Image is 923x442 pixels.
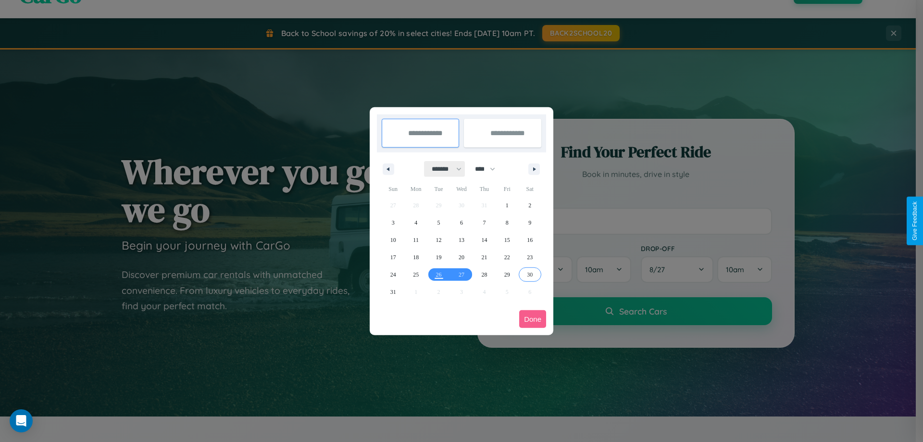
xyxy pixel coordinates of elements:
[496,231,518,249] button: 15
[390,283,396,301] span: 31
[519,197,541,214] button: 2
[450,214,473,231] button: 6
[382,249,404,266] button: 17
[450,231,473,249] button: 13
[496,214,518,231] button: 8
[506,214,509,231] span: 8
[481,249,487,266] span: 21
[473,214,496,231] button: 7
[496,181,518,197] span: Fri
[528,197,531,214] span: 2
[404,249,427,266] button: 18
[450,249,473,266] button: 20
[483,214,486,231] span: 7
[481,231,487,249] span: 14
[496,249,518,266] button: 22
[496,266,518,283] button: 29
[436,231,442,249] span: 12
[473,249,496,266] button: 21
[436,266,442,283] span: 26
[481,266,487,283] span: 28
[413,231,419,249] span: 11
[404,266,427,283] button: 25
[496,197,518,214] button: 1
[427,181,450,197] span: Tue
[427,249,450,266] button: 19
[519,214,541,231] button: 9
[437,214,440,231] span: 5
[519,231,541,249] button: 16
[527,249,533,266] span: 23
[413,249,419,266] span: 18
[519,266,541,283] button: 30
[390,231,396,249] span: 10
[382,181,404,197] span: Sun
[506,197,509,214] span: 1
[414,214,417,231] span: 4
[519,181,541,197] span: Sat
[527,266,533,283] span: 30
[504,249,510,266] span: 22
[427,214,450,231] button: 5
[519,249,541,266] button: 23
[528,214,531,231] span: 9
[459,266,464,283] span: 27
[459,231,464,249] span: 13
[382,283,404,301] button: 31
[473,266,496,283] button: 28
[404,214,427,231] button: 4
[504,266,510,283] span: 29
[404,181,427,197] span: Mon
[460,214,463,231] span: 6
[382,231,404,249] button: 10
[427,266,450,283] button: 26
[413,266,419,283] span: 25
[504,231,510,249] span: 15
[527,231,533,249] span: 16
[427,231,450,249] button: 12
[519,310,546,328] button: Done
[436,249,442,266] span: 19
[450,266,473,283] button: 27
[390,266,396,283] span: 24
[450,181,473,197] span: Wed
[390,249,396,266] span: 17
[382,266,404,283] button: 24
[473,231,496,249] button: 14
[473,181,496,197] span: Thu
[459,249,464,266] span: 20
[911,202,918,240] div: Give Feedback
[10,409,33,432] div: Open Intercom Messenger
[404,231,427,249] button: 11
[392,214,395,231] span: 3
[382,214,404,231] button: 3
